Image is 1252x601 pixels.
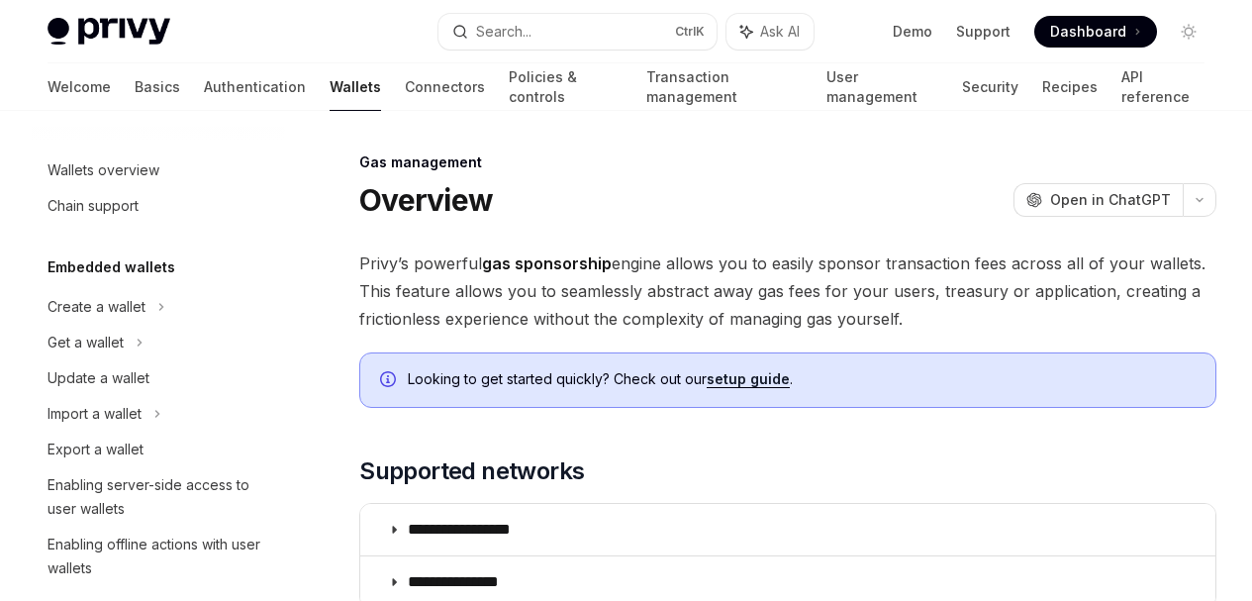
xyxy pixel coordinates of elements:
[359,250,1216,333] span: Privy’s powerful engine allows you to easily sponsor transaction fees across all of your wallets....
[1121,63,1204,111] a: API reference
[1173,16,1204,48] button: Toggle dark mode
[48,194,139,218] div: Chain support
[482,253,612,273] strong: gas sponsorship
[359,455,584,487] span: Supported networks
[1050,22,1126,42] span: Dashboard
[893,22,932,42] a: Demo
[1034,16,1157,48] a: Dashboard
[675,24,705,40] span: Ctrl K
[48,158,159,182] div: Wallets overview
[359,182,493,218] h1: Overview
[438,14,717,50] button: Search...CtrlK
[48,18,170,46] img: light logo
[962,63,1018,111] a: Security
[1050,190,1171,210] span: Open in ChatGPT
[32,152,285,188] a: Wallets overview
[48,533,273,580] div: Enabling offline actions with user wallets
[760,22,800,42] span: Ask AI
[48,438,144,461] div: Export a wallet
[380,371,400,391] svg: Info
[405,63,485,111] a: Connectors
[359,152,1216,172] div: Gas management
[476,20,531,44] div: Search...
[646,63,804,111] a: Transaction management
[48,366,149,390] div: Update a wallet
[48,402,142,426] div: Import a wallet
[408,369,1196,389] span: Looking to get started quickly? Check out our .
[204,63,306,111] a: Authentication
[32,467,285,527] a: Enabling server-side access to user wallets
[32,360,285,396] a: Update a wallet
[32,188,285,224] a: Chain support
[1042,63,1098,111] a: Recipes
[726,14,814,50] button: Ask AI
[826,63,938,111] a: User management
[48,63,111,111] a: Welcome
[32,432,285,467] a: Export a wallet
[32,527,285,586] a: Enabling offline actions with user wallets
[1013,183,1183,217] button: Open in ChatGPT
[707,370,790,388] a: setup guide
[48,331,124,354] div: Get a wallet
[509,63,623,111] a: Policies & controls
[956,22,1011,42] a: Support
[135,63,180,111] a: Basics
[48,295,145,319] div: Create a wallet
[48,473,273,521] div: Enabling server-side access to user wallets
[330,63,381,111] a: Wallets
[48,255,175,279] h5: Embedded wallets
